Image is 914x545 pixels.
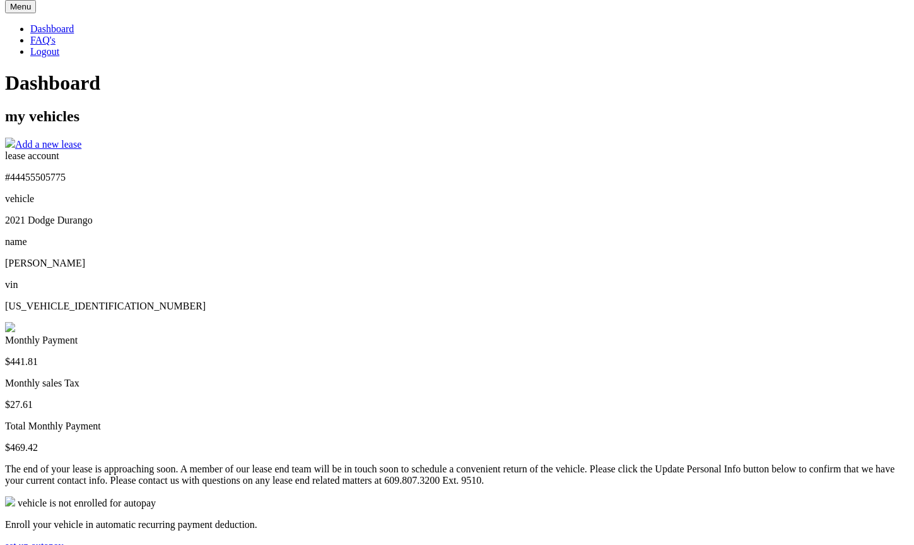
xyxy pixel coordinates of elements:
[5,421,101,431] span: Total Monthly Payment
[10,2,31,11] span: Menu
[5,108,899,125] h2: my vehicles
[5,519,899,530] p: Enroll your vehicle in automatic recurring payment deduction.
[5,356,899,368] p: $441.81
[30,46,59,57] a: Logout
[5,399,899,410] p: $27.61
[5,172,899,183] p: #44455505775
[30,23,74,34] a: Dashboard
[30,35,56,45] a: FAQ's
[18,498,156,508] span: vehicle is not enrolled for autopay
[5,442,899,453] p: $469.42
[5,215,899,226] p: 2021 Dodge Durango
[5,138,15,148] img: add.svg
[5,464,899,486] p: The end of your lease is approaching soon. A member of our lease end team will be in touch soon t...
[5,496,15,506] img: alert-white.svg
[5,378,79,388] span: Monthly sales Tax
[5,150,59,161] span: lease account
[5,258,899,269] p: [PERSON_NAME]
[5,236,27,247] span: name
[5,71,100,94] span: Dashboard
[5,139,81,150] a: Add a new lease
[5,322,15,332] img: accordion-rest.svg
[5,301,899,312] p: [US_VEHICLE_IDENTIFICATION_NUMBER]
[5,279,18,290] span: vin
[5,193,34,204] span: vehicle
[5,335,78,345] span: Monthly Payment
